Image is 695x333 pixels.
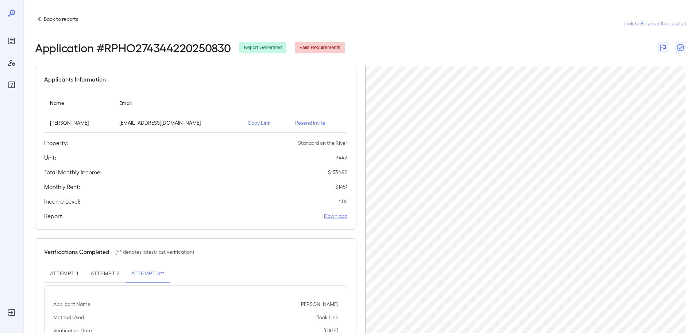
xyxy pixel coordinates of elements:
[657,42,669,53] button: Flag Report
[119,119,236,126] p: [EMAIL_ADDRESS][DOMAIN_NAME]
[44,182,80,191] h5: Monthly Rent:
[53,300,90,308] p: Applicant Name
[6,79,18,91] div: FAQ
[53,314,84,321] p: Method Used
[335,183,347,190] p: $ 1451
[248,119,283,126] p: Copy Link
[44,92,113,113] th: Name
[44,153,56,162] h5: Unit:
[295,119,341,126] p: Resend Invite
[336,154,347,161] p: 3442
[324,212,347,220] a: Download
[44,139,68,147] h5: Property:
[50,119,108,126] p: [PERSON_NAME]
[44,15,78,23] p: Back to reports
[44,168,102,177] h5: Total Monthly Income:
[35,41,231,54] h2: Application # RPHO274344220250830
[44,197,80,206] h5: Income Level:
[339,198,347,205] p: 1.06
[328,169,347,176] p: $ 1534.92
[44,247,109,256] h5: Verifications Completed
[316,314,338,321] p: Bank Link
[126,265,170,283] button: Attempt 3**
[6,307,18,318] div: Log Out
[298,139,347,147] p: Standard on the River
[44,265,85,283] button: Attempt 1
[624,20,686,27] a: Link to Resman Application
[675,42,686,53] button: Close Report
[6,35,18,47] div: Reports
[115,248,194,256] p: (** denotes latest/last verification)
[6,57,18,69] div: Manage Users
[85,265,125,283] button: Attempt 2
[113,92,242,113] th: Email
[44,92,347,133] table: simple table
[300,300,338,308] p: [PERSON_NAME]
[239,44,286,51] span: Report Generated
[295,44,345,51] span: Fails Requirements
[44,212,63,220] h5: Report:
[44,75,106,84] h5: Applicants Information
